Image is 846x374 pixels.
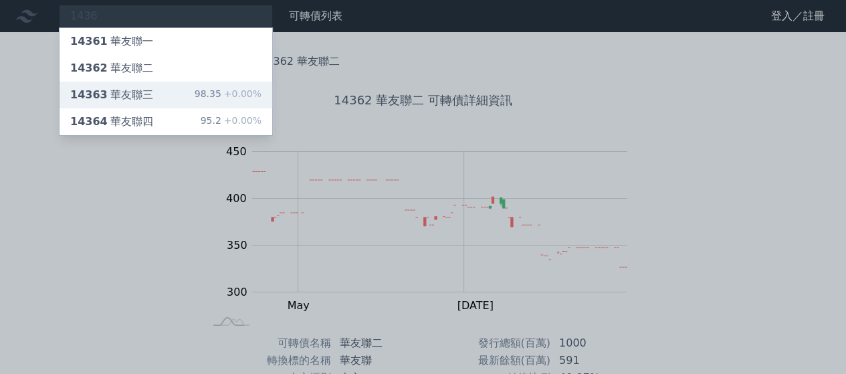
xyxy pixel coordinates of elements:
a: 14364華友聯四 95.2+0.00% [60,108,272,135]
div: 98.35 [195,87,261,103]
span: 14362 [70,62,108,74]
span: 14363 [70,88,108,101]
span: +0.00% [221,88,261,99]
a: 14361華友聯一 [60,28,272,55]
div: 華友聯二 [70,60,153,76]
a: 14363華友聯三 98.35+0.00% [60,82,272,108]
iframe: Chat Widget [779,310,846,374]
div: 華友聯四 [70,114,153,130]
div: 華友聯一 [70,33,153,50]
span: +0.00% [221,115,261,126]
span: 14361 [70,35,108,48]
div: 95.2 [201,114,261,130]
a: 14362華友聯二 [60,55,272,82]
div: 華友聯三 [70,87,153,103]
span: 14364 [70,115,108,128]
div: 聊天小工具 [779,310,846,374]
